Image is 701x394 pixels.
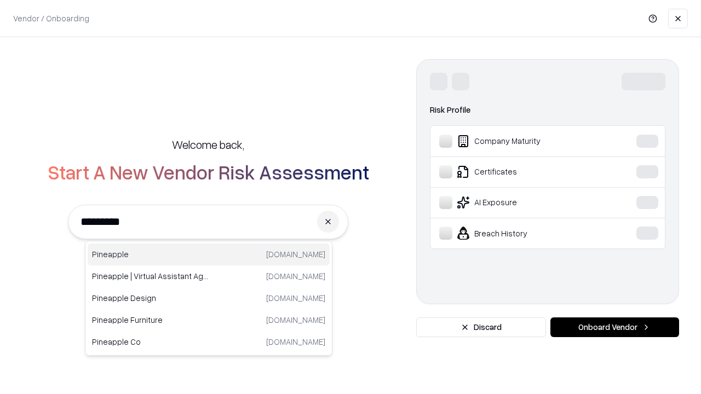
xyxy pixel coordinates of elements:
[92,270,209,282] p: Pineapple | Virtual Assistant Agency
[172,137,244,152] h5: Welcome back,
[416,317,546,337] button: Discard
[85,241,332,356] div: Suggestions
[439,227,603,240] div: Breach History
[92,314,209,326] p: Pineapple Furniture
[13,13,89,24] p: Vendor / Onboarding
[266,248,325,260] p: [DOMAIN_NAME]
[92,336,209,347] p: Pineapple Co
[266,314,325,326] p: [DOMAIN_NAME]
[266,292,325,304] p: [DOMAIN_NAME]
[439,165,603,178] div: Certificates
[266,270,325,282] p: [DOMAIN_NAME]
[439,196,603,209] div: AI Exposure
[439,135,603,148] div: Company Maturity
[550,317,679,337] button: Onboard Vendor
[430,103,665,117] div: Risk Profile
[92,248,209,260] p: Pineapple
[48,161,369,183] h2: Start A New Vendor Risk Assessment
[266,336,325,347] p: [DOMAIN_NAME]
[92,292,209,304] p: Pineapple Design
